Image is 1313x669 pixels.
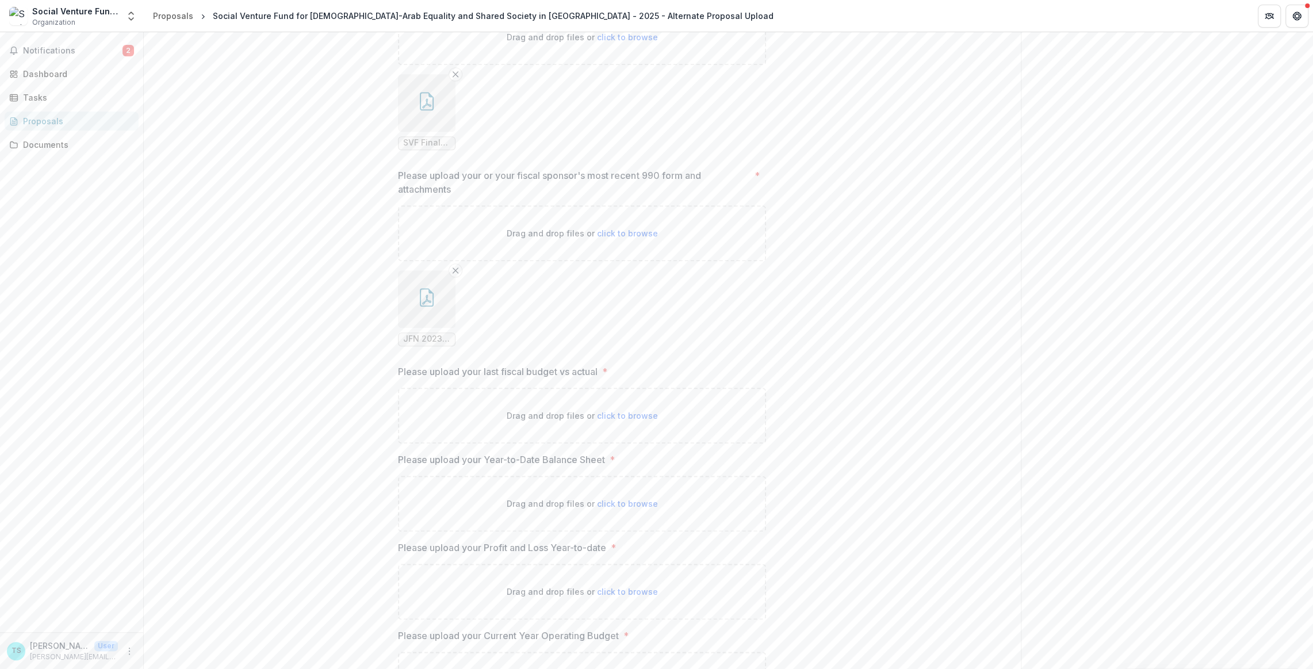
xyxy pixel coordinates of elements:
[30,640,90,652] p: [PERSON_NAME]
[9,7,28,25] img: Social Venture Fund for Jewish-Arab Equality and Shared Society in Israel
[398,365,598,379] p: Please upload your last fiscal budget vs actual
[23,68,129,80] div: Dashboard
[398,74,455,150] div: Remove FileSVF Final Report 2024 to the Fineshriber Foundation.pdf
[507,227,658,239] p: Drag and drop files or
[148,7,198,24] a: Proposals
[403,138,450,148] span: SVF Final Report 2024 to the Fineshriber Foundation.pdf
[5,88,139,107] a: Tasks
[507,31,658,43] p: Drag and drop files or
[507,498,658,510] p: Drag and drop files or
[1285,5,1308,28] button: Get Help
[213,10,774,22] div: Social Venture Fund for [DEMOGRAPHIC_DATA]-Arab Equality and Shared Society in [GEOGRAPHIC_DATA] ...
[398,270,455,346] div: Remove FileJFN 2023 Form 990 - Final.pdf
[398,541,606,555] p: Please upload your Profit and Loss Year-to-date
[398,453,605,467] p: Please upload your Year-to-Date Balance Sheet
[507,410,658,422] p: Drag and drop files or
[123,45,134,56] span: 2
[23,46,123,56] span: Notifications
[449,263,462,277] button: Remove File
[23,115,129,127] div: Proposals
[597,228,658,238] span: click to browse
[23,91,129,104] div: Tasks
[32,5,118,17] div: Social Venture Fund for [DEMOGRAPHIC_DATA]-Arab Equality and Shared Society in [GEOGRAPHIC_DATA]
[5,64,139,83] a: Dashboard
[23,139,129,151] div: Documents
[507,586,658,598] p: Drag and drop files or
[597,32,658,42] span: click to browse
[148,7,778,24] nav: breadcrumb
[30,652,118,662] p: [PERSON_NAME][EMAIL_ADDRESS][DOMAIN_NAME]
[597,411,658,420] span: click to browse
[12,647,21,655] div: Tzivia Schwartz-Getzug
[5,41,139,60] button: Notifications2
[5,112,139,131] a: Proposals
[123,5,139,28] button: Open entity switcher
[449,67,462,81] button: Remove File
[94,641,118,651] p: User
[398,169,749,196] p: Please upload your or your fiscal sponsor's most recent 990 form and attachments
[1258,5,1281,28] button: Partners
[398,629,619,643] p: Please upload your Current Year Operating Budget
[153,10,193,22] div: Proposals
[32,17,75,28] span: Organization
[597,587,658,597] span: click to browse
[123,644,136,658] button: More
[403,334,450,344] span: JFN 2023 Form 990 - Final.pdf
[597,499,658,509] span: click to browse
[5,135,139,154] a: Documents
